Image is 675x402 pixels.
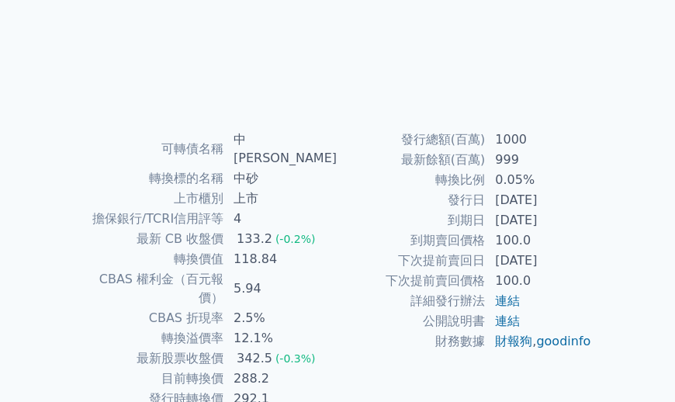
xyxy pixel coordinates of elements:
td: 118.84 [224,249,337,269]
td: 5.94 [224,269,337,308]
td: 轉換溢價率 [83,328,224,348]
td: 到期日 [337,210,486,230]
td: [DATE] [486,251,592,271]
td: 最新 CB 收盤價 [83,229,224,249]
td: 上市櫃別 [83,189,224,209]
td: 中[PERSON_NAME] [224,130,337,168]
iframe: Chat Widget [597,327,675,402]
span: (-0.2%) [275,233,316,245]
td: 288.2 [224,369,337,389]
span: (-0.3%) [275,352,316,365]
td: 到期賣回價格 [337,230,486,251]
td: 上市 [224,189,337,209]
td: 1000 [486,130,592,150]
div: 聊天小工具 [597,327,675,402]
td: 12.1% [224,328,337,348]
td: 下次提前賣回日 [337,251,486,271]
td: 下次提前賣回價格 [337,271,486,291]
td: 2.5% [224,308,337,328]
td: 4 [224,209,337,229]
td: 100.0 [486,271,592,291]
td: 0.05% [486,170,592,190]
td: 999 [486,150,592,170]
td: 轉換標的名稱 [83,168,224,189]
div: 133.2 [234,230,275,248]
td: [DATE] [486,210,592,230]
div: 342.5 [234,349,275,368]
td: 公開說明書 [337,311,486,331]
td: 可轉債名稱 [83,130,224,168]
td: , [486,331,592,352]
td: 目前轉換價 [83,369,224,389]
td: 發行總額(百萬) [337,130,486,150]
td: 轉換比例 [337,170,486,190]
td: 財務數據 [337,331,486,352]
td: 中砂 [224,168,337,189]
a: 連結 [495,314,520,328]
td: 最新餘額(百萬) [337,150,486,170]
td: 發行日 [337,190,486,210]
a: 連結 [495,293,520,308]
td: CBAS 權利金（百元報價） [83,269,224,308]
td: 擔保銀行/TCRI信用評等 [83,209,224,229]
td: 100.0 [486,230,592,251]
td: CBAS 折現率 [83,308,224,328]
a: goodinfo [536,334,590,348]
a: 財報狗 [495,334,532,348]
td: [DATE] [486,190,592,210]
td: 最新股票收盤價 [83,348,224,369]
td: 轉換價值 [83,249,224,269]
td: 詳細發行辦法 [337,291,486,311]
